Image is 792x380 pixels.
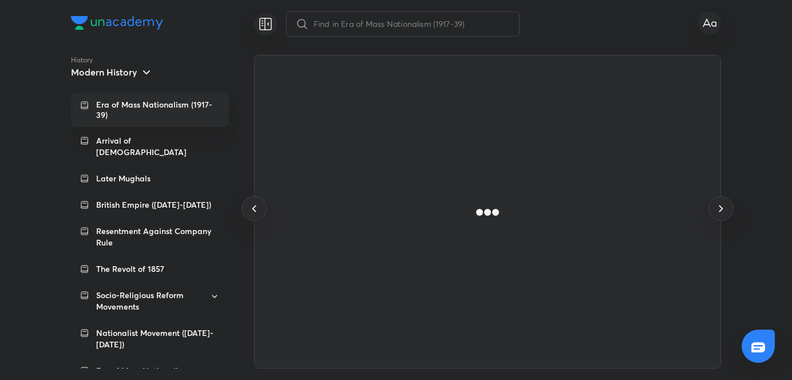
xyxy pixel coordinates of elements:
p: History [71,55,254,65]
p: Arrival of [DEMOGRAPHIC_DATA] [96,135,220,158]
input: Find in Era of Mass Nationalism (1917-39) [314,11,510,37]
p: The Revolt of 1857 [96,263,164,275]
p: Later Mughals [96,173,151,184]
p: Socio-Religious Reform Movements [96,290,203,312]
p: Resentment Against Company Rule [96,225,220,248]
img: Company Logo [71,16,163,30]
p: Nationalist Movement ([DATE]-[DATE]) [96,327,220,350]
h5: Modern History [71,66,137,78]
p: British Empire ([DATE]-[DATE]) [96,199,211,211]
p: Era of Mass Nationalism (1917-39) [96,100,220,120]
